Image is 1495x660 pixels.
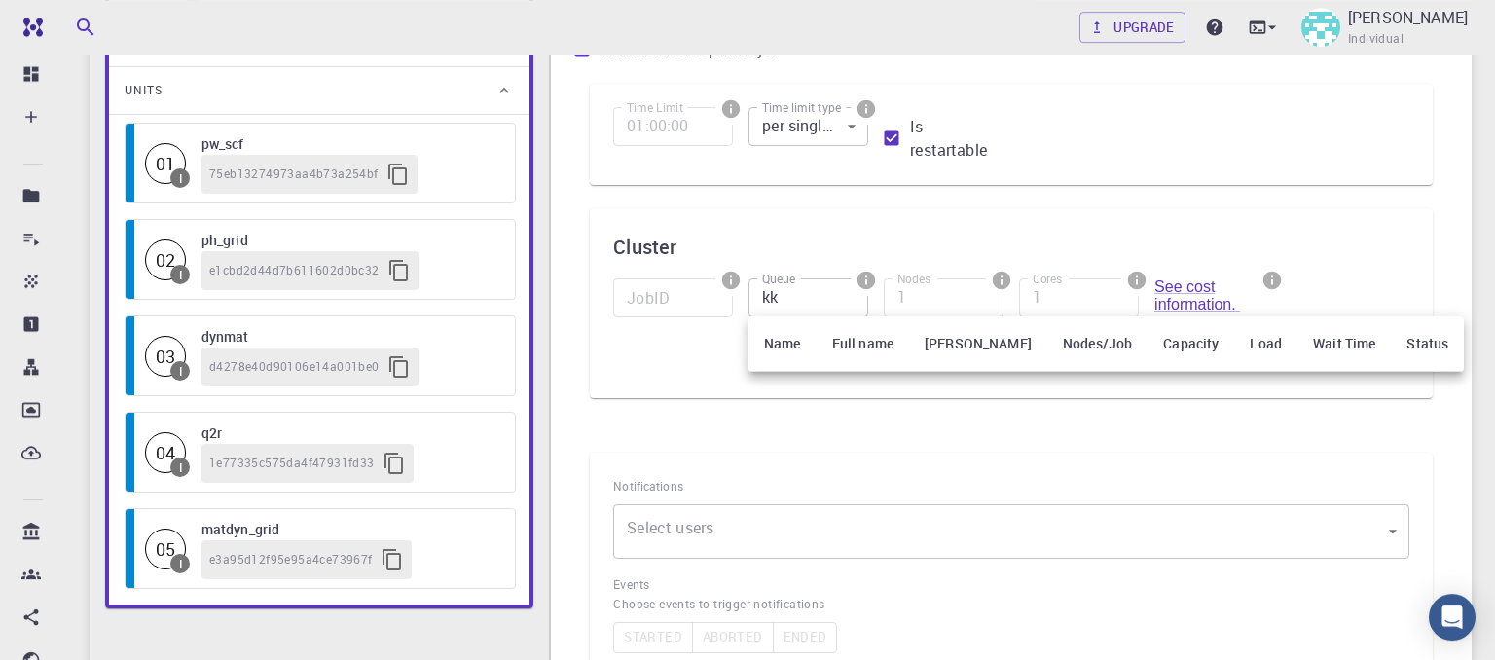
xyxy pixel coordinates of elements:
[1297,316,1391,372] th: Wait Time
[748,316,817,372] th: Name
[1234,316,1297,372] th: Load
[1047,316,1148,372] th: Nodes/Job
[1148,316,1234,372] th: Capacity
[817,316,909,372] th: Full name
[909,316,1047,372] th: [PERSON_NAME]
[1429,594,1476,641] div: Open Intercom Messenger
[39,14,109,31] span: Support
[1391,316,1464,372] th: Status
